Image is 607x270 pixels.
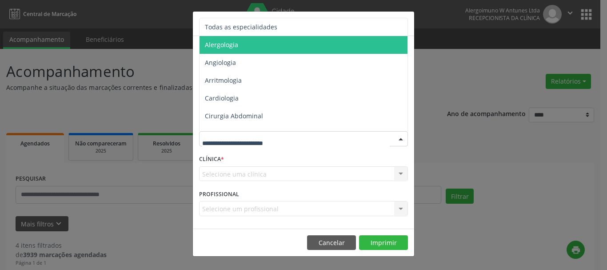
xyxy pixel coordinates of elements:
span: Angiologia [205,58,236,67]
span: Cardiologia [205,94,239,102]
span: Todas as especialidades [205,23,277,31]
span: Alergologia [205,40,238,49]
button: Close [396,12,414,33]
h5: Relatório de agendamentos [199,18,301,29]
span: Arritmologia [205,76,242,85]
span: Cirurgia Bariatrica [205,129,260,138]
button: Imprimir [359,235,408,250]
label: CLÍNICA [199,153,224,166]
label: PROFISSIONAL [199,187,239,201]
span: Cirurgia Abdominal [205,112,263,120]
button: Cancelar [307,235,356,250]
